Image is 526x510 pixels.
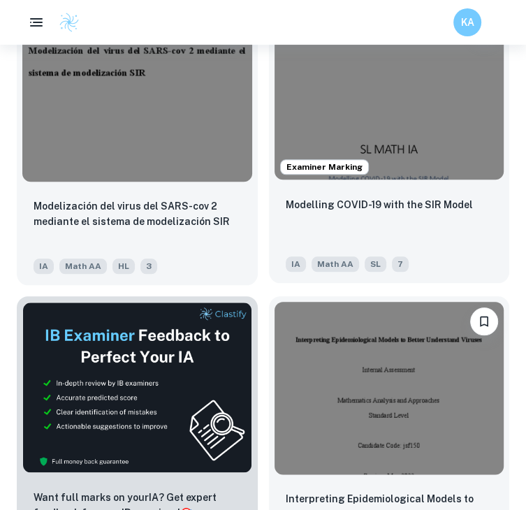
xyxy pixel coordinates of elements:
[460,15,476,30] h6: KA
[275,302,504,474] img: Math AA IA example thumbnail: Interpreting Epidemiological Models to B
[50,12,80,33] a: Clastify logo
[286,197,473,212] p: Modelling COVID-19 with the SIR Model
[59,12,80,33] img: Clastify logo
[453,8,481,36] button: KA
[112,258,135,274] span: HL
[365,256,386,272] span: SL
[470,307,498,335] button: Bookmark
[286,256,306,272] span: IA
[59,258,107,274] span: Math AA
[22,302,252,473] img: Thumbnail
[312,256,359,272] span: Math AA
[17,4,258,285] a: BookmarkModelización del virus del SARS-cov 2 mediante el sistema de modelización SIRIAMath AAHL3
[34,198,241,229] p: Modelización del virus del SARS-cov 2 mediante el sistema de modelización SIR
[22,10,252,182] img: Math AA IA example thumbnail: Modelización del virus del SARS-cov 2 me
[34,258,54,274] span: IA
[140,258,157,274] span: 3
[281,161,368,173] span: Examiner Marking
[269,4,510,285] a: Examiner MarkingUnbookmarkModelling COVID-19 with the SIR ModelIAMath AASL7
[392,256,409,272] span: 7
[275,8,504,180] img: Math AA IA example thumbnail: Modelling COVID-19 with the SIR Model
